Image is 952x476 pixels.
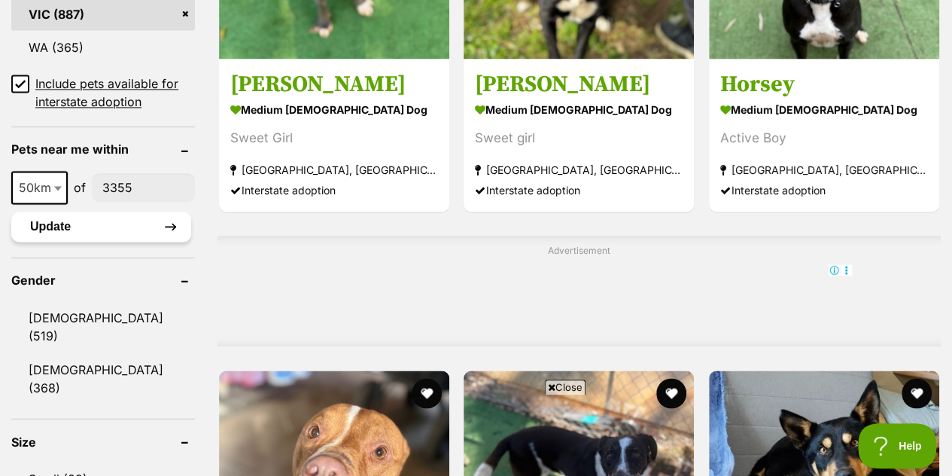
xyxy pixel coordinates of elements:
input: postcode [92,173,195,202]
strong: medium [DEMOGRAPHIC_DATA] Dog [720,99,928,121]
div: Interstate adoption [720,180,928,200]
iframe: Advertisement [202,401,750,468]
a: WA (365) [11,32,195,63]
div: Interstate adoption [230,180,438,200]
header: Pets near me within [11,142,195,156]
a: Horsey medium [DEMOGRAPHIC_DATA] Dog Active Boy [GEOGRAPHIC_DATA], [GEOGRAPHIC_DATA] Interstate a... [709,59,939,212]
button: Update [11,212,191,242]
img: adc.png [109,1,119,11]
iframe: Advertisement [305,264,853,331]
strong: [GEOGRAPHIC_DATA], [GEOGRAPHIC_DATA] [475,160,683,180]
header: Gender [11,273,195,287]
iframe: Help Scout Beacon - Open [858,423,937,468]
span: of [74,178,86,197]
div: Sweet girl [475,128,683,148]
button: favourite [412,378,442,408]
h3: [PERSON_NAME] [230,70,438,99]
button: favourite [657,378,687,408]
span: 50km [13,177,66,198]
a: [DEMOGRAPHIC_DATA] (368) [11,353,195,403]
a: [DEMOGRAPHIC_DATA] (519) [11,302,195,352]
div: Sweet Girl [230,128,438,148]
span: Include pets available for interstate adoption [35,75,195,111]
a: [PERSON_NAME] medium [DEMOGRAPHIC_DATA] Dog Sweet Girl [GEOGRAPHIC_DATA], [GEOGRAPHIC_DATA] Inter... [219,59,449,212]
strong: [GEOGRAPHIC_DATA], [GEOGRAPHIC_DATA] [720,160,928,180]
strong: medium [DEMOGRAPHIC_DATA] Dog [475,99,683,121]
strong: medium [DEMOGRAPHIC_DATA] Dog [230,99,438,121]
h3: [PERSON_NAME] [475,70,683,99]
h3: Horsey [720,70,928,99]
a: Include pets available for interstate adoption [11,75,195,111]
header: Size [11,435,195,448]
button: favourite [902,378,932,408]
div: Active Boy [720,128,928,148]
div: Interstate adoption [475,180,683,200]
strong: [GEOGRAPHIC_DATA], [GEOGRAPHIC_DATA] [230,160,438,180]
span: 50km [11,171,68,204]
a: [PERSON_NAME] medium [DEMOGRAPHIC_DATA] Dog Sweet girl [GEOGRAPHIC_DATA], [GEOGRAPHIC_DATA] Inter... [464,59,694,212]
span: Close [545,380,585,395]
div: Advertisement [217,236,941,346]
